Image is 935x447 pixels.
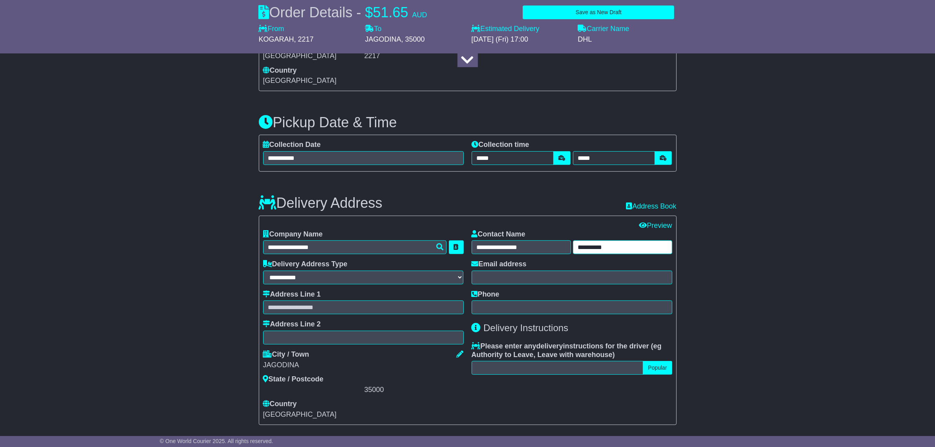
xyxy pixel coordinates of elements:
[639,222,672,229] a: Preview
[263,141,321,149] label: Collection Date
[472,290,500,299] label: Phone
[263,77,337,84] span: [GEOGRAPHIC_DATA]
[472,35,570,44] div: [DATE] (Fri) 17:00
[401,35,425,43] span: , 35000
[263,350,309,359] label: City / Town
[472,342,672,359] label: Please enter any instructions for the driver ( )
[472,230,525,239] label: Contact Name
[263,260,348,269] label: Delivery Address Type
[643,361,672,375] button: Popular
[263,66,297,75] label: Country
[259,4,427,21] div: Order Details -
[412,11,427,19] span: AUD
[626,202,676,210] a: Address Book
[365,25,382,33] label: To
[472,260,527,269] label: Email address
[294,35,314,43] span: , 2217
[160,438,273,444] span: © One World Courier 2025. All rights reserved.
[263,230,323,239] label: Company Name
[472,342,662,359] span: eg Authority to Leave, Leave with warehouse
[472,141,529,149] label: Collection time
[263,290,321,299] label: Address Line 1
[483,322,568,333] span: Delivery Instructions
[472,25,570,33] label: Estimated Delivery
[373,4,408,20] span: 51.65
[578,25,629,33] label: Carrier Name
[536,342,563,350] span: delivery
[263,361,464,370] div: JAGODINA
[365,35,401,43] span: JAGODINA
[263,52,362,60] div: [GEOGRAPHIC_DATA]
[364,386,464,394] div: 35000
[263,400,297,409] label: Country
[523,5,674,19] button: Save as New Draft
[263,320,321,329] label: Address Line 2
[365,4,373,20] span: $
[259,115,677,130] h3: Pickup Date & Time
[259,25,284,33] label: From
[263,375,324,384] label: State / Postcode
[259,195,382,211] h3: Delivery Address
[263,410,337,418] span: [GEOGRAPHIC_DATA]
[259,35,294,43] span: KOGARAH
[578,35,677,44] div: DHL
